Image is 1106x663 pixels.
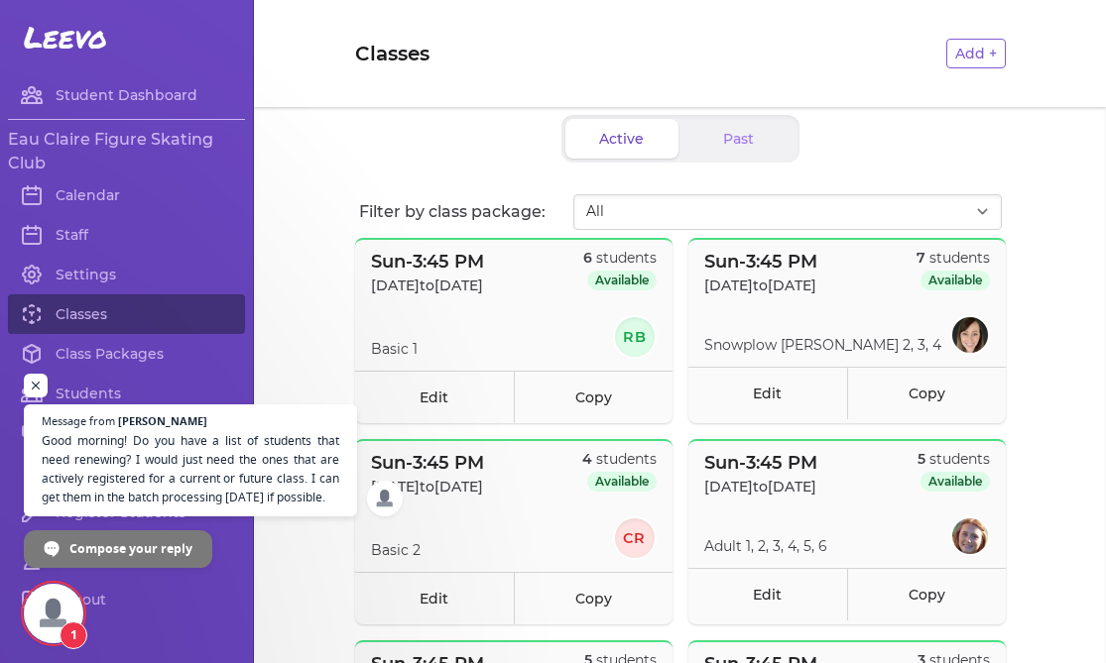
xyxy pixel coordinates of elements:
[688,367,847,419] a: Edit
[69,531,192,566] span: Compose your reply
[704,276,817,295] p: [DATE] to [DATE]
[917,249,925,267] span: 7
[682,119,796,159] button: Past
[8,215,245,255] a: Staff
[355,371,514,423] a: Edit
[42,415,115,426] span: Message from
[688,568,847,620] a: Edit
[704,335,941,355] p: Snowplow [PERSON_NAME] 2, 3, 4
[8,255,245,294] a: Settings
[946,39,1006,68] button: Add +
[587,271,657,290] span: Available
[704,536,827,556] p: Adult 1, 2, 3, 4, 5, 6
[371,449,484,477] p: Sun - 3:45 PM
[622,328,647,346] text: RB
[565,119,678,159] button: Active
[921,271,990,290] span: Available
[8,175,245,215] a: Calendar
[118,415,207,426] span: [PERSON_NAME]
[704,248,817,276] p: Sun - 3:45 PM
[8,75,245,115] a: Student Dashboard
[918,449,990,469] p: students
[371,477,484,497] p: [DATE] to [DATE]
[583,248,657,268] p: students
[8,453,245,493] a: Disclosures
[917,248,990,268] p: students
[42,431,339,506] span: Good morning! Do you have a list of students that need renewing? I would just need the ones that ...
[8,493,245,532] a: Register Students
[8,294,245,334] a: Classes
[514,371,673,423] a: Copy
[847,568,1006,620] a: Copy
[514,572,673,624] a: Copy
[371,540,421,560] p: Basic 2
[921,472,990,492] span: Available
[8,540,245,580] a: Profile
[371,248,484,276] p: Sun - 3:45 PM
[623,529,647,547] text: CR
[583,249,592,267] span: 6
[704,477,817,497] p: [DATE] to [DATE]
[582,449,657,469] p: students
[24,20,107,55] span: Leevo
[359,200,573,224] p: Filter by class package:
[582,450,592,468] span: 4
[918,450,925,468] span: 5
[24,584,83,643] div: Open chat
[8,580,245,619] a: Logout
[371,276,484,295] p: [DATE] to [DATE]
[847,367,1006,419] a: Copy
[8,128,245,175] h3: Eau Claire Figure Skating Club
[8,413,245,453] a: Discounts
[8,374,245,413] a: Students
[8,334,245,374] a: Class Packages
[371,339,418,359] p: Basic 1
[60,621,87,649] span: 1
[355,572,514,624] a: Edit
[587,472,657,492] span: Available
[704,449,817,477] p: Sun - 3:45 PM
